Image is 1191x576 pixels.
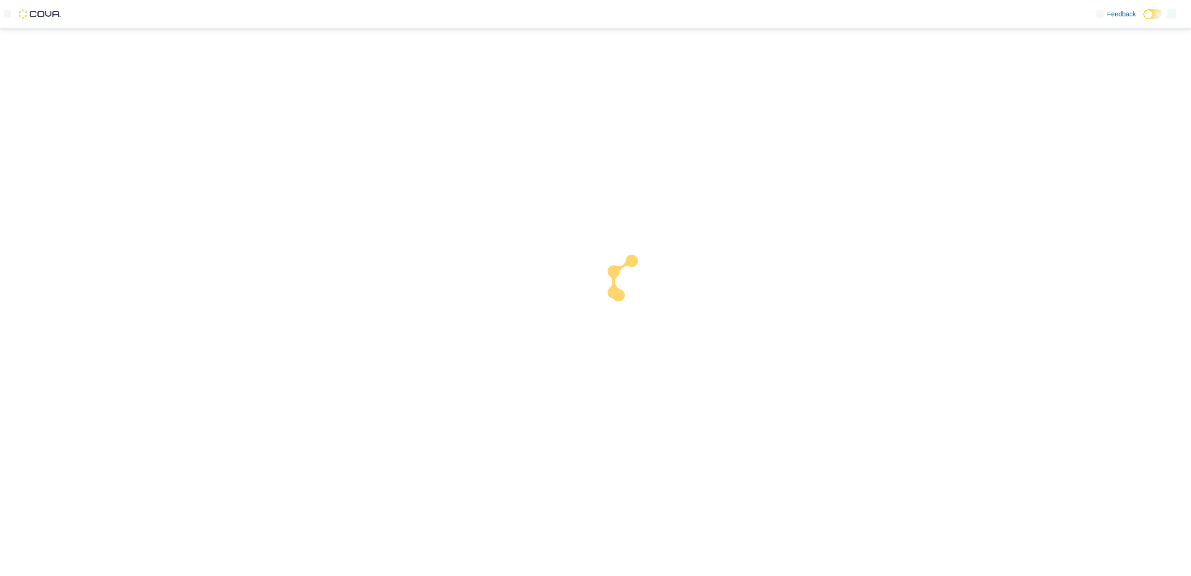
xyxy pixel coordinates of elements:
input: Dark Mode [1143,9,1163,19]
img: Cova [19,9,61,19]
img: cova-loader [596,248,666,318]
span: Feedback [1107,9,1136,19]
a: Feedback [1092,5,1140,23]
